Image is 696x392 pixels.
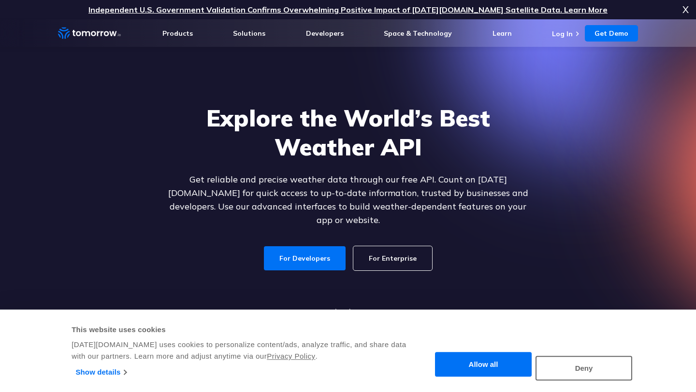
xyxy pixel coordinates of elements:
a: Privacy Policy [267,352,315,360]
a: Learn [493,29,512,38]
a: Products [162,29,193,38]
a: Solutions [233,29,265,38]
a: Show details [76,365,127,379]
a: Log In [552,29,573,38]
div: [DATE][DOMAIN_NAME] uses cookies to personalize content/ads, analyze traffic, and share data with... [72,339,418,362]
a: Get Demo [585,25,638,42]
button: Allow all [435,352,532,377]
a: Space & Technology [384,29,452,38]
a: For Enterprise [353,246,432,270]
a: Developers [306,29,344,38]
a: Home link [58,26,121,41]
button: Deny [536,356,632,380]
a: For Developers [264,246,346,270]
h1: Explore the World’s Best Weather API [161,103,535,161]
a: Independent U.S. Government Validation Confirms Overwhelming Positive Impact of [DATE][DOMAIN_NAM... [88,5,608,14]
p: Get reliable and precise weather data through our free API. Count on [DATE][DOMAIN_NAME] for quic... [161,173,535,227]
div: This website uses cookies [72,324,418,336]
